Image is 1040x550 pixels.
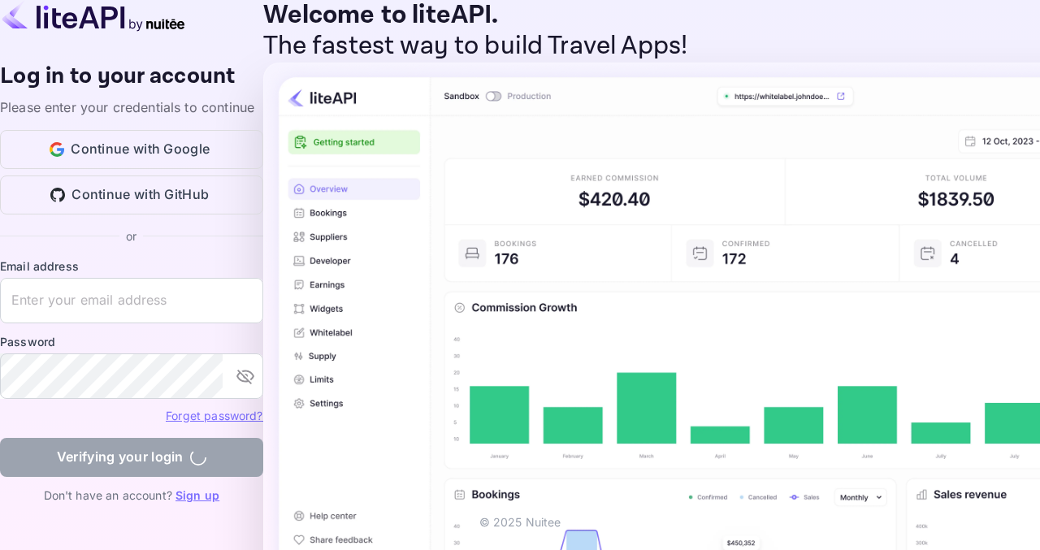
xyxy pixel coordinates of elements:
[479,513,561,531] p: © 2025 Nuitee
[229,360,262,392] button: toggle password visibility
[166,407,262,423] a: Forget password?
[166,409,262,422] a: Forget password?
[126,227,136,245] p: or
[175,488,219,502] a: Sign up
